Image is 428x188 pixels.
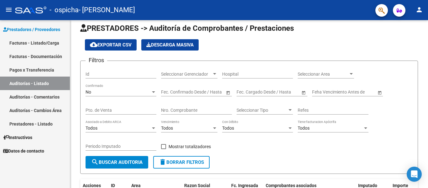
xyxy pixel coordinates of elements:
[131,183,141,188] span: Area
[266,183,316,188] span: Comprobantes asociados
[161,126,173,131] span: Todos
[261,89,292,95] input: End date
[161,72,212,77] span: Seleccionar Gerenciador
[111,183,115,188] span: ID
[80,24,294,33] span: PRESTADORES -> Auditoría de Comprobantes / Prestaciones
[237,89,256,95] input: Start date
[86,89,91,94] span: No
[222,126,234,131] span: Todos
[5,6,13,13] mat-icon: menu
[169,143,211,150] span: Mostrar totalizadores
[161,89,180,95] input: Start date
[376,89,383,96] button: Open calendar
[415,6,423,13] mat-icon: person
[141,39,199,51] button: Descarga Masiva
[298,72,348,77] span: Seleccionar Area
[153,156,210,169] button: Borrar Filtros
[298,126,310,131] span: Todos
[3,134,32,141] span: Instructivos
[225,89,231,96] button: Open calendar
[146,42,194,48] span: Descarga Masiva
[86,126,97,131] span: Todos
[300,89,307,96] button: Open calendar
[237,108,287,113] span: Seleccionar Tipo
[50,3,79,17] span: - ospicha
[186,89,217,95] input: End date
[407,167,422,182] div: Open Intercom Messenger
[231,183,258,188] span: Fc. Ingresada
[91,158,99,166] mat-icon: search
[3,26,60,33] span: Prestadores / Proveedores
[83,183,101,188] span: Acciones
[90,42,132,48] span: Exportar CSV
[86,56,107,65] h3: Filtros
[90,41,97,48] mat-icon: cloud_download
[79,3,135,17] span: - [PERSON_NAME]
[86,156,148,169] button: Buscar Auditoria
[159,159,204,165] span: Borrar Filtros
[159,158,166,166] mat-icon: delete
[184,183,210,188] span: Razon Social
[3,148,44,154] span: Datos de contacto
[141,39,199,51] app-download-masive: Descarga masiva de comprobantes (adjuntos)
[91,159,143,165] span: Buscar Auditoria
[85,39,137,51] button: Exportar CSV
